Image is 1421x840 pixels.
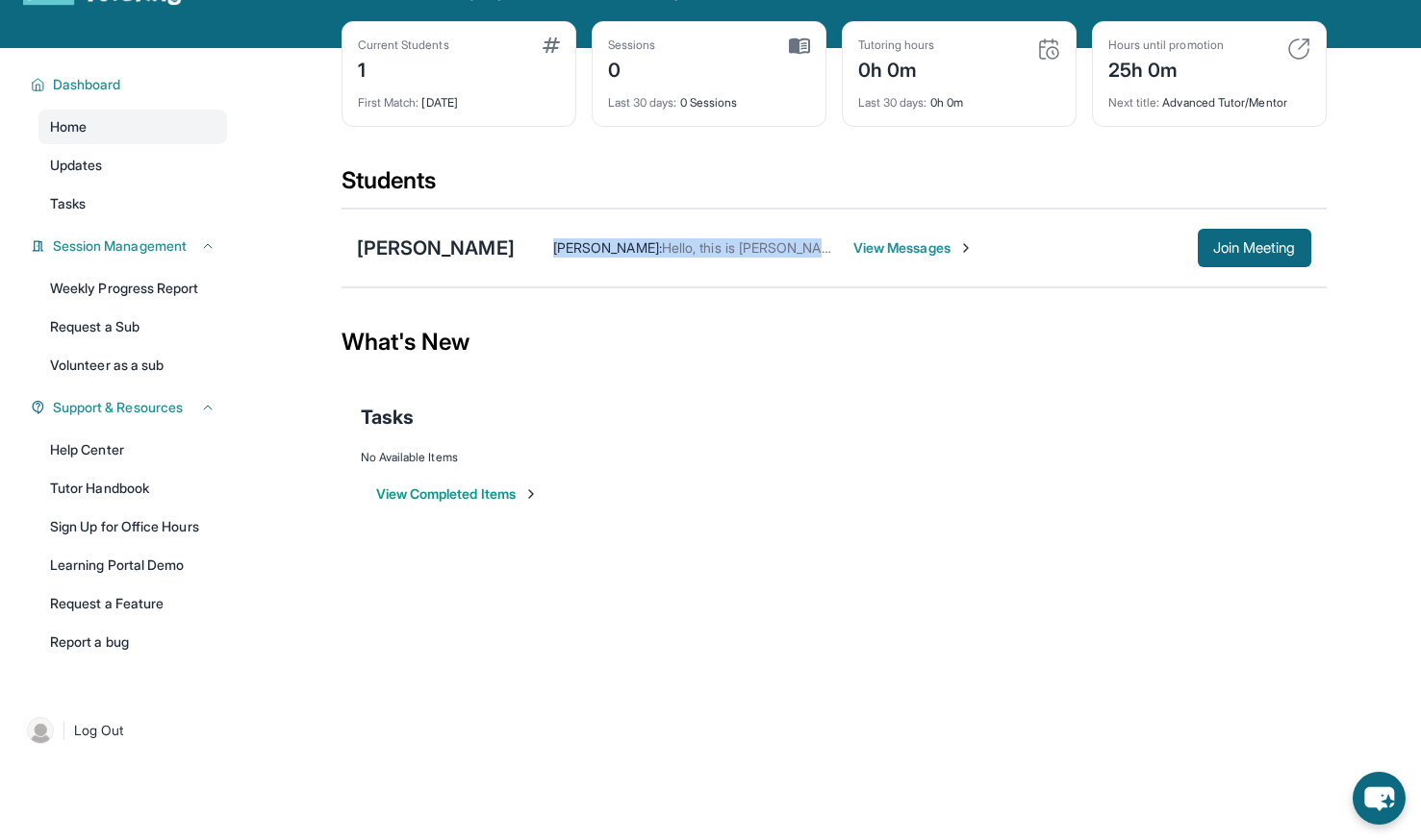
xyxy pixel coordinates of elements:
a: Report a bug [38,625,227,659]
span: Tasks [361,404,414,431]
span: Next title : [1108,95,1160,110]
div: 1 [358,53,449,84]
button: Session Management [45,236,216,256]
span: Updates [50,156,103,175]
span: | [62,719,66,742]
a: Sign Up for Office Hours [38,509,227,544]
div: 25h 0m [1108,53,1224,84]
span: [PERSON_NAME] : [553,239,662,256]
span: Log Out [74,721,124,740]
span: Last 30 days : [858,95,927,110]
div: 0 [608,53,656,84]
img: card [543,37,560,53]
div: 0 Sessions [608,84,810,111]
div: No Available Items [361,450,1307,465]
span: Support & Resources [53,398,183,417]
span: Last 30 days : [608,95,677,110]
a: Help Center [38,432,227,467]
button: Join Meeting [1198,229,1311,267]
span: Tasks [50,194,86,213]
div: [PERSON_NAME] [357,235,515,261]
img: user-img [27,717,54,744]
button: Support & Resources [45,398,216,417]
img: Chevron-Right [958,240,974,256]
span: Home [50,117,87,136]
a: Tutor Handbook [38,471,227,506]
span: Join Meeting [1213,242,1296,254]
div: Advanced Tutor/Mentor [1108,84,1310,111]
div: Tutoring hours [858,37,935,53]
a: |Log Out [19,709,227,752]
button: chat-button [1353,772,1406,825]
div: 0h 0m [858,53,935,84]
div: Hours until promotion [1108,37,1224,53]
span: Dashboard [53,75,121,94]
img: card [1287,37,1310,61]
a: Volunteer as a sub [38,348,227,383]
button: View Completed Items [376,484,539,504]
div: 0h 0m [858,84,1060,111]
div: What's New [342,300,1327,384]
a: Request a Sub [38,309,227,344]
a: Learning Portal Demo [38,548,227,582]
span: View Messages [853,238,974,258]
img: card [789,37,810,55]
a: Updates [38,148,227,183]
a: Tasks [38,186,227,221]
a: Request a Feature [38,586,227,621]
div: Current Students [358,37,449,53]
span: Session Management [53,236,187,256]
a: Home [38,110,227,144]
button: Dashboard [45,75,216,94]
a: Weekly Progress Report [38,271,227,306]
img: card [1037,37,1060,61]
div: [DATE] [358,84,560,111]
span: First Match : [358,95,419,110]
div: Students [342,165,1327,208]
div: Sessions [608,37,656,53]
